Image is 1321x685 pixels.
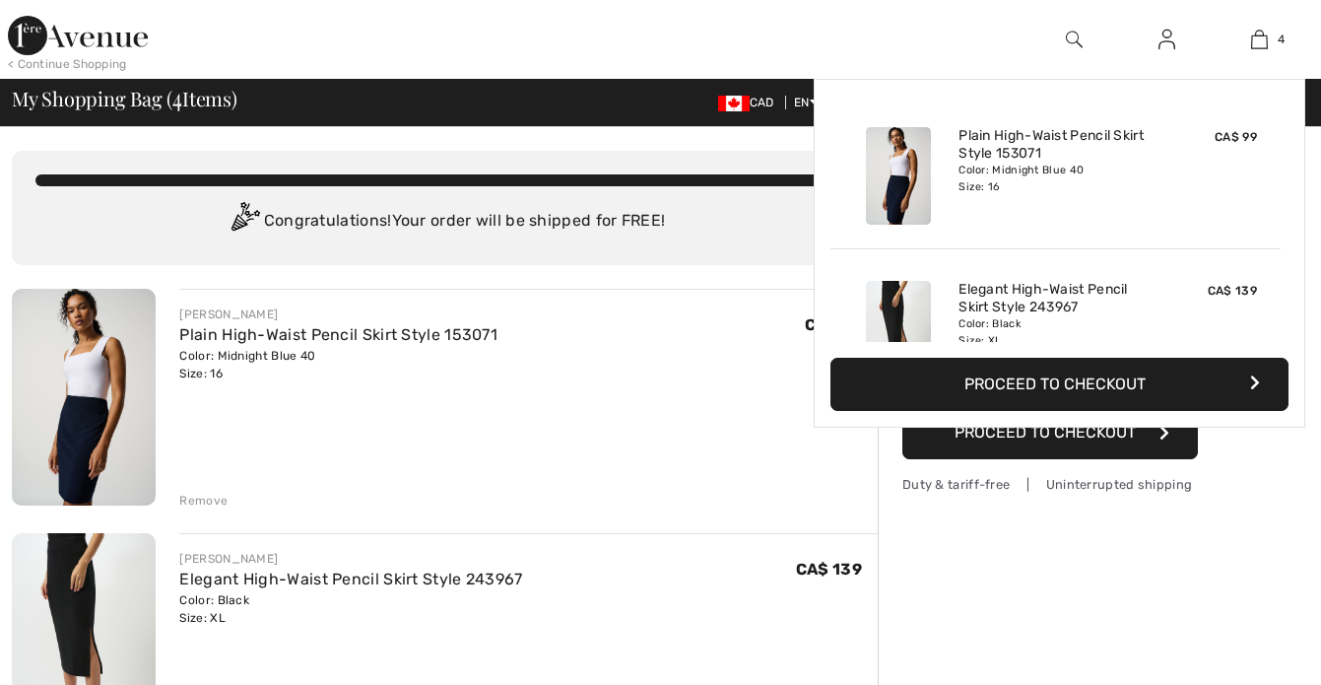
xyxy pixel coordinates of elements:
[902,475,1198,494] div: Duty & tariff-free | Uninterrupted shipping
[718,96,750,111] img: Canadian Dollar
[179,591,522,627] div: Color: Black Size: XL
[830,358,1288,411] button: Proceed to Checkout
[35,202,854,241] div: Congratulations! Your order will be shipped for FREE!
[1215,130,1257,144] span: CA$ 99
[12,289,156,506] img: Plain High-Waist Pencil Skirt Style 153071
[1158,28,1175,51] img: My Info
[179,325,497,344] a: Plain High-Waist Pencil Skirt Style 153071
[955,423,1136,442] span: Proceed to Checkout
[958,163,1153,194] div: Color: Midnight Blue 40 Size: 16
[1278,31,1285,48] span: 4
[179,347,497,382] div: Color: Midnight Blue 40 Size: 16
[794,96,819,109] span: EN
[902,406,1198,459] button: Proceed to Checkout
[718,96,782,109] span: CAD
[179,570,522,588] a: Elegant High-Waist Pencil Skirt Style 243967
[172,84,182,109] span: 4
[8,16,148,55] img: 1ère Avenue
[1214,28,1304,51] a: 4
[8,55,127,73] div: < Continue Shopping
[805,315,862,334] span: CA$ 99
[179,306,497,323] div: [PERSON_NAME]
[958,316,1153,348] div: Color: Black Size: XL
[1251,28,1268,51] img: My Bag
[866,127,931,225] img: Plain High-Waist Pencil Skirt Style 153071
[1208,284,1257,298] span: CA$ 139
[866,281,931,378] img: Elegant High-Waist Pencil Skirt Style 243967
[1143,28,1191,52] a: Sign In
[1066,28,1083,51] img: search the website
[796,560,862,579] span: CA$ 139
[179,550,522,568] div: [PERSON_NAME]
[179,492,228,510] div: Remove
[225,202,264,241] img: Congratulation2.svg
[958,281,1153,316] a: Elegant High-Waist Pencil Skirt Style 243967
[958,127,1153,163] a: Plain High-Waist Pencil Skirt Style 153071
[12,89,237,108] span: My Shopping Bag ( Items)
